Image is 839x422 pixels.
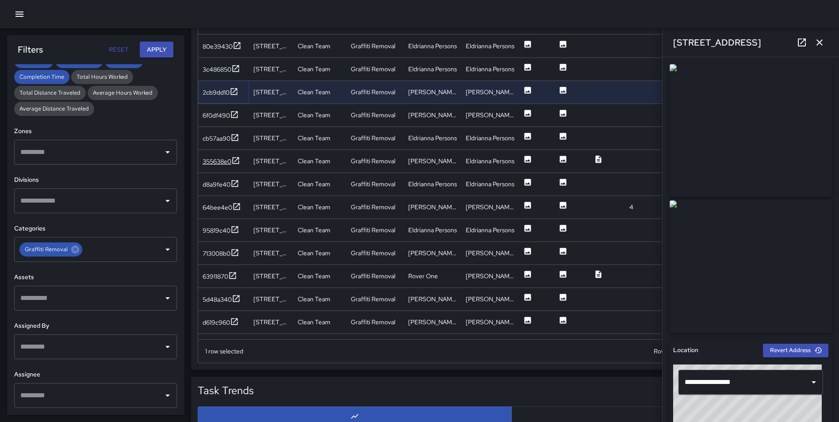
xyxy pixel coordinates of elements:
button: 355638e0 [203,156,240,167]
div: Clean Team [293,288,346,311]
span: Total Hours Worked [71,73,133,81]
button: Open [161,243,174,256]
h6: Filters [18,42,43,57]
div: d619c960 [203,318,230,327]
svg: Line Chart [350,412,359,421]
button: Open [161,146,174,158]
div: Clean Team [293,196,346,219]
div: Benard Greer [404,196,461,219]
button: d619c960 [203,317,239,328]
div: 1 row selected [205,347,243,356]
div: Graffiti Removal [346,311,404,334]
h6: Assigned By [14,321,177,331]
div: Marcus Carr [404,104,461,127]
button: Reset [104,42,133,58]
button: 713008b0 [203,248,239,259]
div: Eldrianna Persons [404,173,461,196]
div: Eldrianna Persons [404,219,461,242]
h6: Categories [14,224,177,234]
button: 3c486850 [203,64,240,75]
button: 63911870 [203,271,237,282]
div: Graffiti Removal [346,196,404,219]
div: 77 Steuart Street [249,127,293,150]
div: Eldrianna Persons [461,173,519,196]
div: Eldrianna Persons [461,58,519,81]
div: Marcus Carr [461,81,519,104]
div: Benard Greer [461,196,519,219]
div: 525 Market Street [249,242,293,265]
div: Completion Time [14,70,69,84]
h6: Assignee [14,370,177,380]
div: Total Hours Worked [71,70,133,84]
div: 22 Battery Street [249,265,293,288]
div: 5d48a340 [203,295,232,304]
div: Clean Team [293,127,346,150]
div: 1160 Sacramento Street [249,196,293,219]
div: Delbert Barnett [404,288,461,311]
div: Graffiti Removal [346,288,404,311]
div: 2cb9dd10 [203,88,230,97]
div: 582 Market Street [249,104,293,127]
div: Eldrianna Persons [461,219,519,242]
button: Open [161,341,174,353]
button: 80e39430 [203,41,241,52]
div: Total Distance Traveled [14,86,86,100]
button: Open [161,195,174,207]
span: Total Distance Traveled [14,88,86,97]
div: Delbert Barnett [404,242,461,265]
div: 544 Market Street [249,81,293,104]
div: Eldrianna Persons [461,127,519,150]
div: Graffiti Removal [346,265,404,288]
div: 63911870 [203,272,228,281]
div: Jorge Luna [461,288,519,311]
div: Graffiti Removal [346,58,404,81]
div: Clean Team [293,104,346,127]
div: Average Distance Traveled [14,102,94,116]
button: 95819c40 [203,225,239,236]
span: Average Distance Traveled [14,104,94,113]
div: 713008b0 [203,249,230,258]
button: Open [161,292,174,304]
button: d8a9fe40 [203,179,239,190]
div: Eldrianna Persons [461,150,519,173]
div: Keonte Gibson [404,150,461,173]
div: Eldrianna Persons [461,35,519,58]
div: Graffiti Removal [346,81,404,104]
div: Graffiti Removal [19,242,82,257]
div: 80e39430 [203,42,233,51]
div: Eldrianna Persons [404,35,461,58]
div: Clean Team [293,173,346,196]
div: 525 Market Street [249,173,293,196]
div: Clean Team [293,150,346,173]
div: 3c486850 [203,65,231,74]
div: Graffiti Removal [346,104,404,127]
h5: Task Trends [198,384,254,398]
div: 4 [625,196,660,219]
button: 2cb9dd10 [203,87,238,98]
div: 1 Mission Street [249,58,293,81]
div: Francisco Villalta [461,311,519,334]
button: Apply [140,42,173,58]
div: Clean Team [293,81,346,104]
div: Graffiti Removal [346,127,404,150]
div: 6f0df490 [203,111,230,120]
div: 70 Mission Street [249,35,293,58]
div: Eldrianna Persons [404,58,461,81]
div: 355638e0 [203,157,231,166]
div: 456 Sutter Street [249,150,293,173]
div: d8a9fe40 [203,180,230,189]
div: Marcus Carr [461,104,519,127]
div: Graffiti Removal [346,219,404,242]
button: Open [161,389,174,402]
span: Completion Time [14,73,69,81]
h6: Zones [14,127,177,136]
button: cb57aa90 [203,133,239,144]
p: Rows per page: [654,347,696,356]
div: Graffiti Removal [346,242,404,265]
span: Average Hours Worked [88,88,158,97]
div: Clean Team [293,311,346,334]
button: 64bee4e0 [203,202,241,213]
div: Clean Team [293,35,346,58]
div: 565 Clay Street [249,311,293,334]
div: 95819c40 [203,226,230,235]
